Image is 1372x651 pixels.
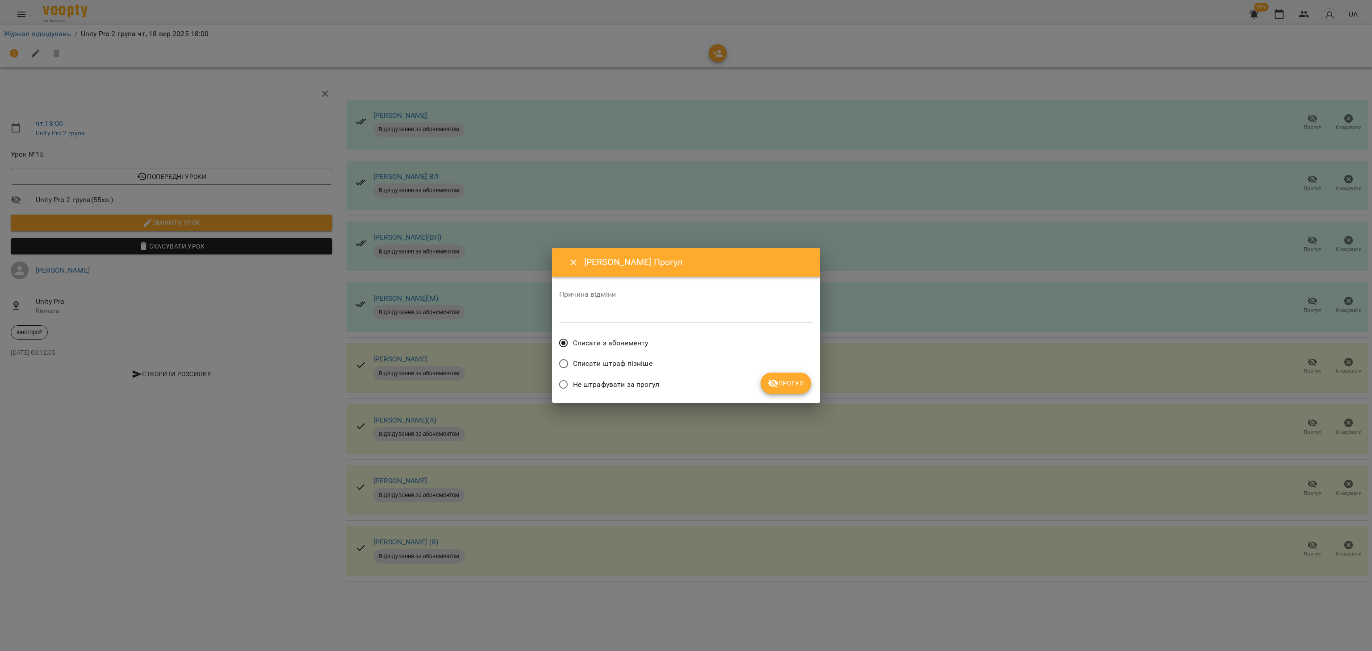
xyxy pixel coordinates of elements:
[563,252,584,273] button: Close
[761,373,811,394] button: Прогул
[559,291,813,298] label: Причина відміни
[768,378,804,389] span: Прогул
[573,379,659,390] span: Не штрафувати за прогул
[573,338,648,348] span: Списати з абонементу
[573,358,653,369] span: Списати штраф пізніше
[584,255,809,269] h6: [PERSON_NAME] Прогул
